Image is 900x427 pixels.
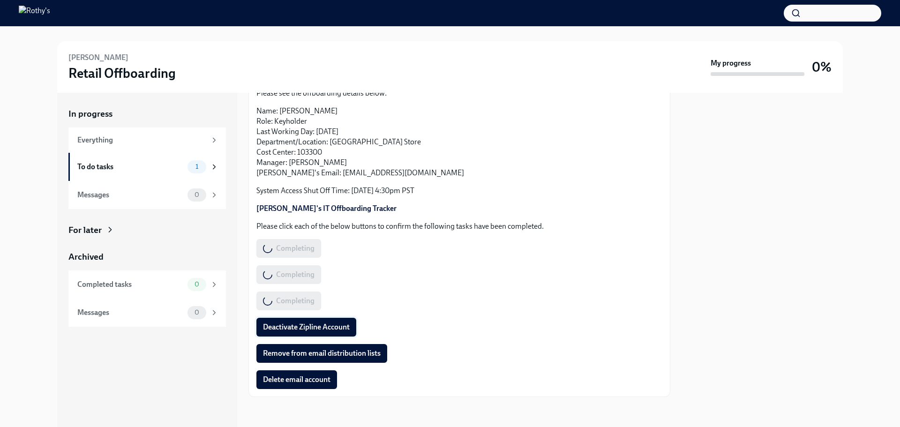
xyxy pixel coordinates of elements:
[711,58,751,68] strong: My progress
[190,163,204,170] span: 1
[68,153,226,181] a: To do tasks1
[256,344,387,363] button: Remove from email distribution lists
[77,135,206,145] div: Everything
[256,318,356,337] button: Deactivate Zipline Account
[256,106,662,178] p: Name: [PERSON_NAME] Role: Keyholder Last Working Day: [DATE] Department/Location: [GEOGRAPHIC_DAT...
[68,224,226,236] a: For later
[77,162,184,172] div: To do tasks
[68,52,128,63] h6: [PERSON_NAME]
[68,181,226,209] a: Messages0
[68,299,226,327] a: Messages0
[256,204,397,213] a: [PERSON_NAME]'s IT Offboarding Tracker
[256,221,662,232] p: Please click each of the below buttons to confirm the following tasks have been completed.
[68,251,226,263] a: Archived
[263,349,381,358] span: Remove from email distribution lists
[256,370,337,389] button: Delete email account
[68,224,102,236] div: For later
[77,190,184,200] div: Messages
[256,186,662,196] p: System Access Shut Off Time: [DATE] 4:30pm PST
[189,191,205,198] span: 0
[256,88,662,98] p: Please see the offboarding details below:
[77,307,184,318] div: Messages
[68,65,176,82] h3: Retail Offboarding
[68,108,226,120] a: In progress
[68,127,226,153] a: Everything
[812,59,832,75] h3: 0%
[19,6,50,21] img: Rothy's
[77,279,184,290] div: Completed tasks
[189,309,205,316] span: 0
[263,322,350,332] span: Deactivate Zipline Account
[263,375,330,384] span: Delete email account
[68,270,226,299] a: Completed tasks0
[189,281,205,288] span: 0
